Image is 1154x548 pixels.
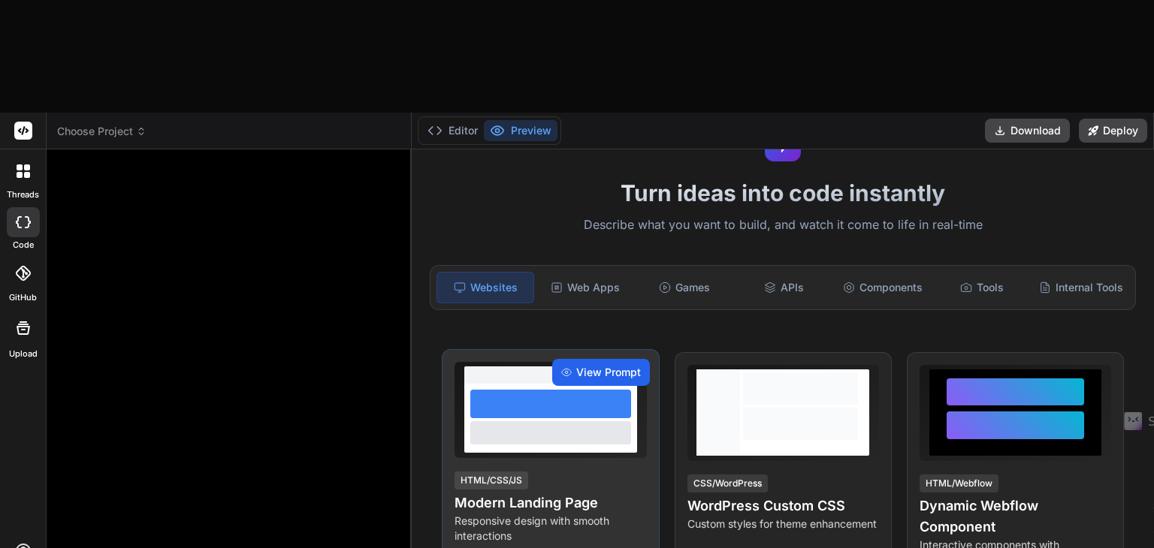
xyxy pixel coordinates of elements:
div: Games [636,272,733,303]
h4: WordPress Custom CSS [687,495,879,516]
button: Editor [421,120,484,141]
div: CSS/WordPress [687,474,768,492]
label: GitHub [9,291,37,304]
span: Choose Project [57,124,147,139]
p: Describe what you want to build, and watch it come to life in real-time [421,215,1145,235]
label: threads [7,188,39,201]
div: APIs [736,272,832,303]
div: Internal Tools [1033,272,1129,303]
h1: Turn ideas into code instantly [421,179,1145,206]
div: Tools [934,272,1030,303]
label: code [13,239,34,251]
h4: Modern Landing Page [455,492,646,513]
div: HTML/Webflow [920,474,998,492]
div: HTML/CSS/JS [455,471,528,489]
h4: Dynamic Webflow Component [920,495,1111,537]
button: Download [985,119,1070,143]
div: Web Apps [537,272,633,303]
p: Custom styles for theme enhancement [687,516,879,531]
button: Preview [484,120,557,141]
span: View Prompt [576,365,641,380]
div: Websites [437,272,534,303]
button: Deploy [1079,119,1147,143]
p: Responsive design with smooth interactions [455,513,646,543]
label: Upload [9,348,38,360]
div: Components [835,272,931,303]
